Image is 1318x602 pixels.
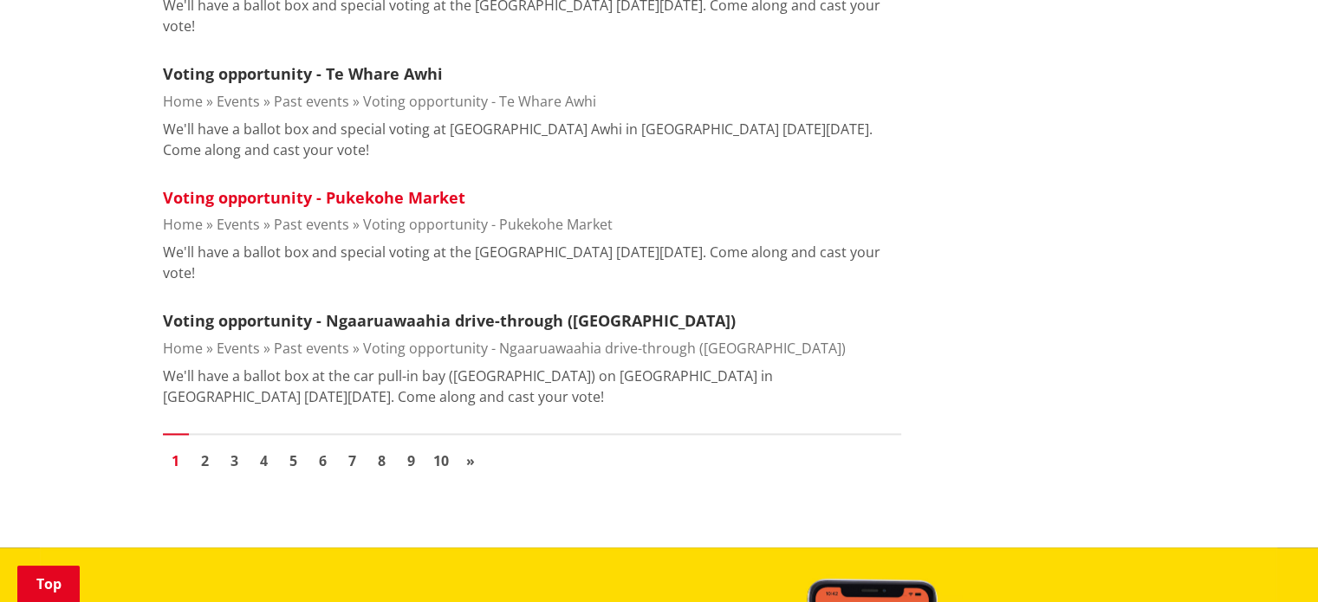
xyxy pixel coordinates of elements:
p: We'll have a ballot box at the car pull-in bay ([GEOGRAPHIC_DATA]) on [GEOGRAPHIC_DATA] in [GEOGR... [163,366,901,407]
a: Voting opportunity - Ngaaruawaahia drive-through ([GEOGRAPHIC_DATA]) [163,310,736,331]
a: Past events [274,215,349,234]
span: » [466,451,475,470]
a: Page 1 [163,448,189,474]
a: Home [163,92,203,111]
p: We'll have a ballot box and special voting at [GEOGRAPHIC_DATA] Awhi in [GEOGRAPHIC_DATA] [DATE][... [163,119,901,160]
a: Go to page 9 [399,448,425,474]
a: Voting opportunity - Ngaaruawaahia drive-through ([GEOGRAPHIC_DATA]) [363,339,846,358]
a: Go to page 7 [340,448,366,474]
a: Go to page 3 [222,448,248,474]
a: Past events [274,92,349,111]
a: Voting opportunity - Te Whare Awhi [163,63,443,84]
a: Go to page 10 [428,448,454,474]
p: We'll have a ballot box and special voting at the [GEOGRAPHIC_DATA] [DATE][DATE]. Come along and ... [163,242,901,283]
a: Home [163,215,203,234]
nav: Pagination [163,433,901,478]
a: Events [217,339,260,358]
a: Top [17,566,80,602]
a: Go to page 6 [310,448,336,474]
a: Go to page 4 [251,448,277,474]
a: Go to page 8 [369,448,395,474]
a: Voting opportunity - Pukekohe Market [363,215,613,234]
a: Past events [274,339,349,358]
a: Go to page 5 [281,448,307,474]
iframe: Messenger Launcher [1238,529,1301,592]
a: Voting opportunity - Pukekohe Market [163,187,465,208]
a: Go to next page [458,448,484,474]
a: Home [163,339,203,358]
a: Events [217,92,260,111]
a: Events [217,215,260,234]
a: Go to page 2 [192,448,218,474]
a: Voting opportunity - Te Whare Awhi [363,92,596,111]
